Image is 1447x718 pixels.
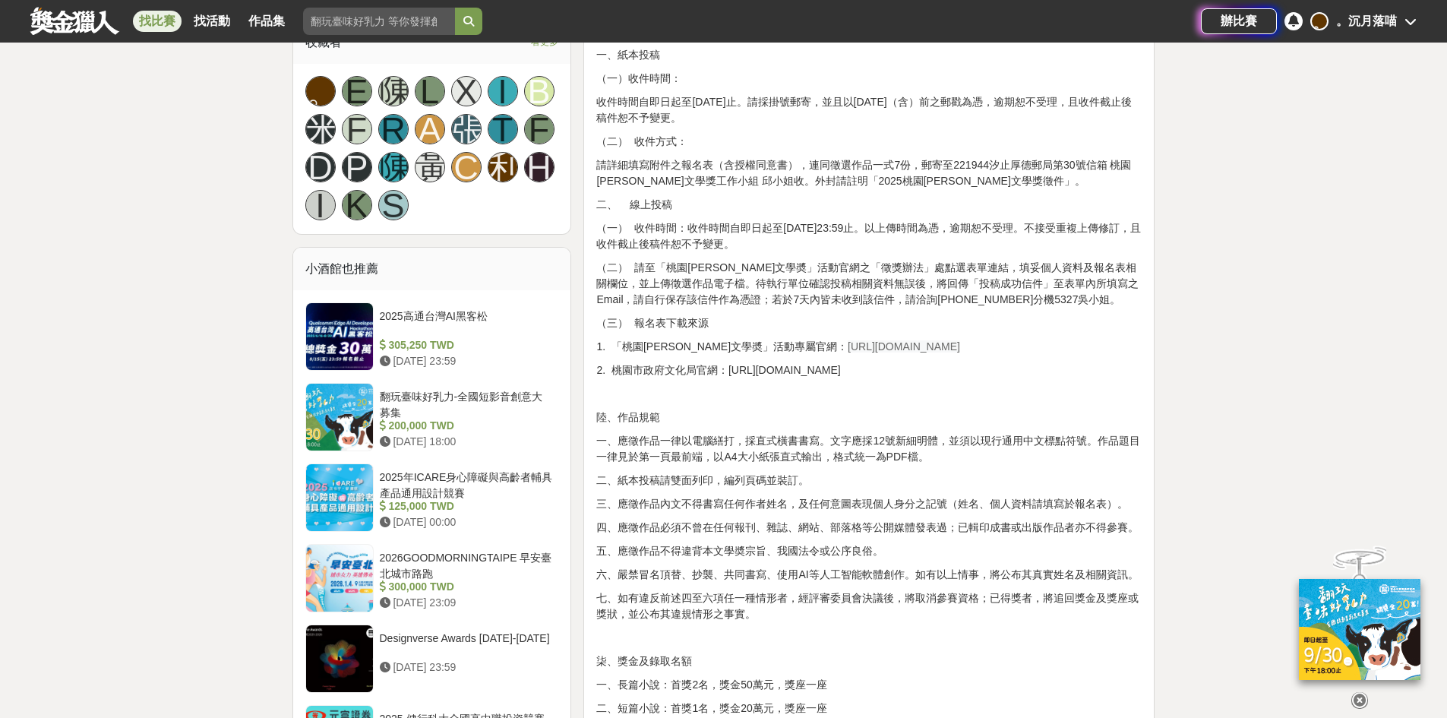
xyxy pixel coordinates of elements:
[380,579,553,595] div: 300,000 TWD
[596,590,1142,622] p: 七、如有違反前述四至六項任一種情形者，經評審委員會決議後，將取消參賽資格；已得獎者，將追回獎金及獎座或獎狀，並公布其違規情形之事實。
[380,514,553,530] div: [DATE] 00:00
[342,114,372,144] a: F
[305,463,559,532] a: 2025年ICARE身心障礙與高齡者輔具產品通用設計競賽 125,000 TWD [DATE] 00:00
[305,302,559,371] a: 2025高通台灣AI黑客松 305,250 TWD [DATE] 23:59
[596,362,1142,378] p: 2. 桃園市政府文化局官網：[URL][DOMAIN_NAME]
[305,114,336,144] a: 米
[596,260,1142,308] p: （二） 請至「桃園[PERSON_NAME]文學奬」活動官網之「徵獎辦法」處點選表單連結，填妥個人資料及報名表相關欄位，並上傳徵選作品電子檔。待執行單位確認投稿相關資料無誤後，將回傳「投稿成功信...
[596,677,1142,693] p: 一、長篇小說：首獎2名，獎金50萬元，獎座一座
[1299,579,1420,680] img: c171a689-fb2c-43c6-a33c-e56b1f4b2190.jpg
[380,550,553,579] div: 2026GOODMORNINGTAIPE 早安臺北城市路跑
[596,339,1142,355] p: 1. 「桃園[PERSON_NAME]文學奬」活動專屬官網：
[596,47,1142,63] p: 一、紙本投稿
[305,152,336,182] a: D
[133,11,182,32] a: 找比賽
[380,659,553,675] div: [DATE] 23:59
[380,389,553,418] div: 翻玩臺味好乳力-全國短影音創意大募集
[596,653,1142,669] p: 柒、獎金及錄取名額
[596,315,1142,331] p: （三） 報名表下載來源
[293,248,571,290] div: 小酒館也推薦
[342,152,372,182] a: P
[305,190,336,220] a: I
[596,473,1142,489] p: 二、紙本投稿請雙面列印，編列頁碼並裝訂。
[303,8,455,35] input: 翻玩臺味好乳力 等你發揮創意！
[596,197,1142,213] p: 二、 線上投稿
[451,114,482,144] a: 張
[596,410,1142,425] p: 陸、作品規範
[524,114,554,144] a: F
[596,567,1142,583] p: 六、嚴禁冒名頂替、抄襲、共同書寫、使用AI等人工智能軟體創作。如有以上情事，將公布其真實姓名及相關資訊。
[596,71,1142,87] p: （一）收件時間：
[380,418,553,434] div: 200,000 TWD
[305,625,559,693] a: Designverse Awards [DATE]-[DATE] [DATE] 23:59
[488,152,518,182] a: 利
[596,496,1142,512] p: 三、應徵作品內文不得書寫任何作者姓名，及任何意圖表現個人身分之記號（姓名、個人資料請填寫於報名表）。
[380,595,553,611] div: [DATE] 23:09
[342,190,372,220] a: K
[378,114,409,144] a: R
[415,114,445,144] a: A
[596,520,1142,536] p: 四、應徵作品必須不曾在任何報刊、雜誌、網站、部落格等公開媒體發表過；已輯印成書或出版作品者亦不得參賽。
[451,152,482,182] a: C
[596,134,1142,150] p: （二） 收件方式：
[380,337,553,353] div: 305,250 TWD
[380,631,553,659] div: Designverse Awards [DATE]-[DATE]
[380,434,553,450] div: [DATE] 18:00
[488,76,518,106] a: I
[1310,12,1329,30] div: 。
[596,543,1142,559] p: 五、應徵作品不得違背本文學奬宗旨、我國法令或公序良俗。
[596,433,1142,465] p: 一、應徵作品一律以電腦繕打，採直式橫書書寫。文字應採12號新細明體，並須以現行通用中文標點符號。作品題目一律見於第一頁最前端，以A4大小紙張直式輸出，格式統一為PDF檔。
[415,152,445,182] a: 黃
[305,544,559,612] a: 2026GOODMORNINGTAIPE 早安臺北城市路跑 300,000 TWD [DATE] 23:09
[524,76,554,106] a: B
[342,76,372,106] a: E
[488,114,518,144] a: T
[848,340,960,353] span: [URL][DOMAIN_NAME]
[524,152,554,182] a: H
[188,11,236,32] a: 找活動
[596,94,1142,126] p: 收件時間自即日起至[DATE]止。請採掛號郵寄，並且以[DATE]（含）前之郵戳為憑，逾期恕不受理，且收件截止後稿件恕不予變更。
[378,76,409,106] a: 陳
[596,220,1142,252] p: （一） 收件時間：收件時間自即日起至[DATE]23:59止。以上傳時間為憑，逾期恕不受理。不接受重複上傳修訂，且收件截止後稿件恕不予變更。
[1201,8,1277,34] a: 辦比賽
[380,353,553,369] div: [DATE] 23:59
[305,76,336,106] a: 。
[378,190,409,220] a: S
[378,152,409,182] a: 陳
[596,701,1142,716] p: 二、短篇小說：首獎1名，獎金20萬元，獎座一座
[415,76,445,106] a: L
[380,470,553,498] div: 2025年ICARE身心障礙與高齡者輔具產品通用設計競賽
[596,157,1142,189] p: 請詳細填寫附件之報名表（含授權同意書），連同徵選作品一式7份，郵寄至221944汐止厚德郵局第30號信箱 桃園[PERSON_NAME]文學獎工作小組 邱小姐收。外封請註明「2025桃園[PER...
[380,308,553,337] div: 2025高通台灣AI黑客松
[1336,12,1397,30] div: 。沉月落喵
[305,383,559,451] a: 翻玩臺味好乳力-全國短影音創意大募集 200,000 TWD [DATE] 18:00
[451,76,482,106] a: X
[242,11,291,32] a: 作品集
[380,498,553,514] div: 125,000 TWD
